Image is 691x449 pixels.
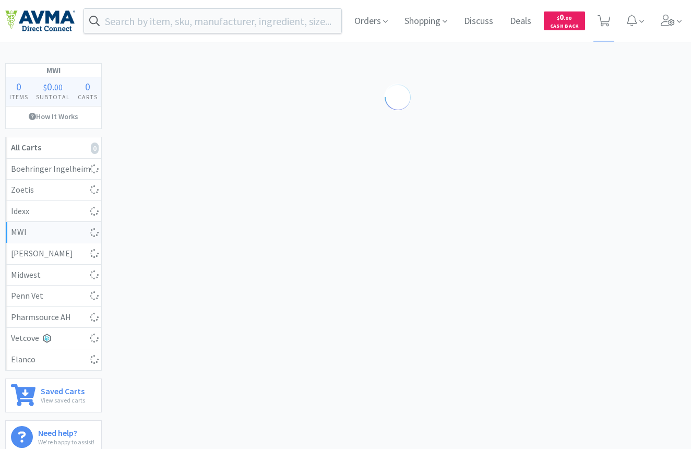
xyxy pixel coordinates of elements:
[11,311,96,324] div: Pharmsource AH
[11,226,96,239] div: MWI
[6,222,101,243] a: MWI
[11,268,96,282] div: Midwest
[11,247,96,261] div: [PERSON_NAME]
[32,92,74,102] h4: Subtotal
[11,332,96,345] div: Vetcove
[41,384,85,395] h6: Saved Carts
[32,81,74,92] div: .
[38,426,94,437] h6: Need help?
[6,107,101,126] a: How It Works
[54,82,63,92] span: 00
[564,15,571,21] span: . 00
[6,92,32,102] h4: Items
[85,80,90,93] span: 0
[74,92,101,102] h4: Carts
[11,289,96,303] div: Penn Vet
[6,286,101,307] a: Penn Vet
[6,64,101,77] h1: MWI
[6,201,101,222] a: Idexx
[6,159,101,180] a: Boehringer Ingelheim
[557,15,559,21] span: $
[47,80,52,93] span: 0
[557,12,571,22] span: 0
[41,395,85,405] p: View saved carts
[11,353,96,367] div: Elanco
[84,9,341,33] input: Search by item, sku, manufacturer, ingredient, size...
[6,349,101,370] a: Elanco
[6,243,101,265] a: [PERSON_NAME]
[11,162,96,176] div: Boehringer Ingelheim
[43,82,47,92] span: $
[11,205,96,218] div: Idexx
[544,7,585,35] a: $0.00Cash Back
[6,180,101,201] a: Zoetis
[6,137,101,159] a: All Carts0
[506,17,535,26] a: Deals
[550,23,579,30] span: Cash Back
[11,183,96,197] div: Zoetis
[38,437,94,447] p: We're happy to assist!
[5,379,102,412] a: Saved CartsView saved carts
[6,265,101,286] a: Midwest
[5,10,75,32] img: e4e33dab9f054f5782a47901c742baa9_102.png
[91,143,99,154] i: 0
[6,307,101,328] a: Pharmsource AH
[16,80,21,93] span: 0
[11,142,41,152] strong: All Carts
[460,17,497,26] a: Discuss
[6,328,101,349] a: Vetcove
